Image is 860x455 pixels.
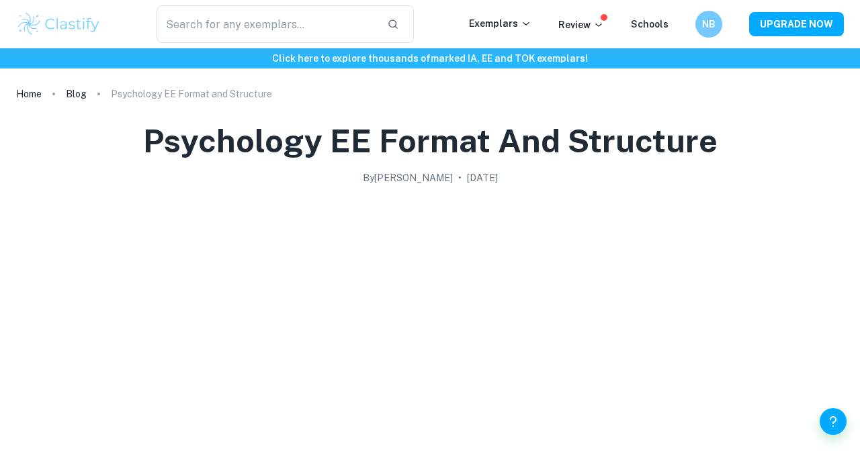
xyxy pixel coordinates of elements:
a: Schools [631,19,669,30]
img: Clastify logo [16,11,101,38]
p: Exemplars [469,16,531,31]
p: • [458,170,462,185]
h2: [DATE] [467,170,498,185]
a: Home [16,85,42,103]
button: Help and Feedback [820,408,847,435]
h1: Psychology EE Format and Structure [143,119,718,162]
a: Blog [66,85,87,103]
p: Review [558,17,604,32]
button: UPGRADE NOW [749,12,844,36]
button: NB [695,11,722,38]
h6: NB [701,17,717,32]
input: Search for any exemplars... [157,5,376,43]
h2: By [PERSON_NAME] [363,170,453,185]
p: Psychology EE Format and Structure [111,87,272,101]
h6: Click here to explore thousands of marked IA, EE and TOK exemplars ! [3,51,857,66]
